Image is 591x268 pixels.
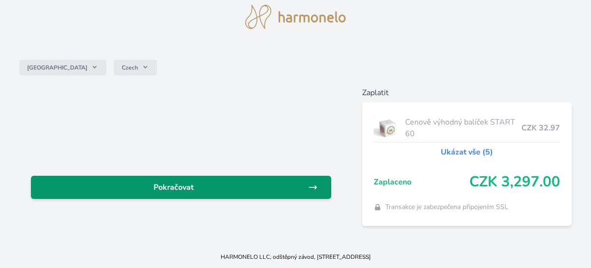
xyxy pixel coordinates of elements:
[39,182,308,193] span: Pokračovat
[31,176,331,199] a: Pokračovat
[385,202,508,212] span: Transakce je zabezpečena připojením SSL
[122,64,138,71] span: Czech
[27,64,87,71] span: [GEOGRAPHIC_DATA]
[441,146,493,158] a: Ukázat vše (5)
[469,173,560,191] span: CZK 3,297.00
[245,5,346,29] img: logo.svg
[362,87,572,99] h6: Zaplatit
[405,116,521,140] span: Cenově výhodný balíček START 60
[114,60,157,75] button: Czech
[374,176,469,188] span: Zaplaceno
[521,122,560,134] span: CZK 32.97
[19,60,106,75] button: [GEOGRAPHIC_DATA]
[374,116,401,140] img: start.jpg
